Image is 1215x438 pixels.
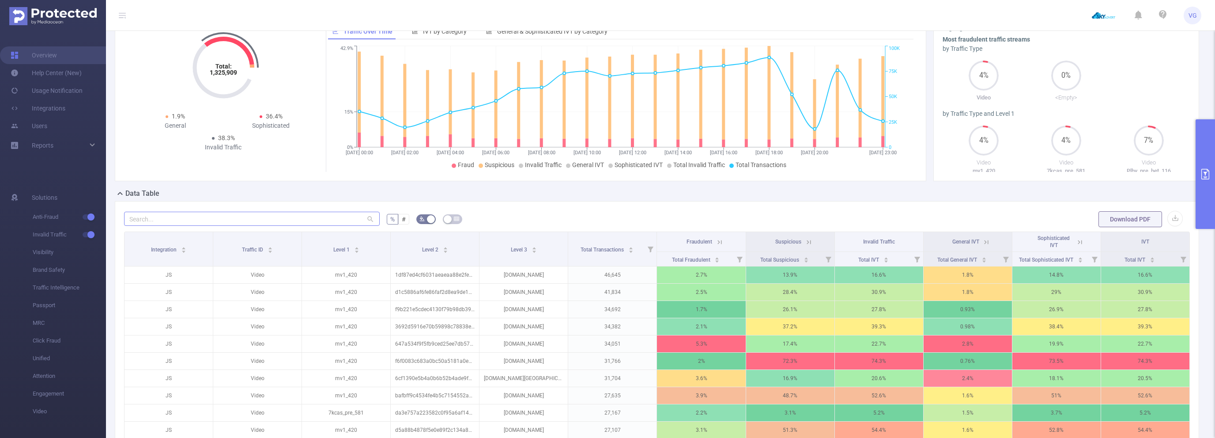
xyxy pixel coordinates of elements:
p: [DOMAIN_NAME] [479,284,568,301]
p: JS [125,370,213,387]
span: Sophisticated IVT [615,161,663,168]
p: [DOMAIN_NAME] [479,301,568,318]
p: bafbff9c4534fe4b5c7154552a491ba1 [391,387,479,404]
p: Video [213,267,302,283]
p: 34,382 [568,318,657,335]
span: Total Invalid Traffic [673,161,725,168]
i: icon: caret-down [804,259,809,262]
p: JS [125,404,213,421]
p: Plby_pre_bet_116 [1107,167,1190,175]
p: 20.5% [1101,370,1189,387]
div: Sort [532,246,537,251]
div: Sort [1150,256,1155,261]
p: 52.6% [835,387,923,404]
p: 1.5% [924,404,1012,421]
span: 4% [969,72,999,79]
p: Video [213,353,302,369]
span: Total Transactions [581,247,625,253]
p: 20.6% [835,370,923,387]
span: Engagement [33,385,106,403]
tspan: [DATE] 20:00 [801,150,828,156]
p: 30.9% [1101,284,1189,301]
i: icon: table [454,216,459,221]
p: 31,766 [568,353,657,369]
p: JS [125,284,213,301]
p: [DOMAIN_NAME] [479,387,568,404]
p: 22.7% [1101,335,1189,352]
p: Video [213,387,302,404]
div: by Traffic Type and Level 1 [943,109,1190,118]
p: 14.8% [1012,267,1101,283]
i: icon: caret-up [1150,256,1155,259]
i: icon: bar-chart [412,28,418,34]
p: 3.9% [657,387,745,404]
span: Unified [33,350,106,367]
p: [DOMAIN_NAME][GEOGRAPHIC_DATA] [479,370,568,387]
tspan: [DATE] 16:00 [710,150,737,156]
p: 3.7% [1012,404,1101,421]
span: Click Fraud [33,332,106,350]
i: icon: caret-down [883,259,888,262]
p: 3.6% [657,370,745,387]
i: icon: caret-up [715,256,720,259]
p: JS [125,318,213,335]
span: Video [33,403,106,420]
p: 1.7% [657,301,745,318]
i: icon: caret-up [982,256,987,259]
p: 647a534f9f5fb9ced25ee7db57ef9c72 [391,335,479,352]
p: 3.1% [746,404,834,421]
p: 29% [1012,284,1101,301]
p: [DOMAIN_NAME] [479,404,568,421]
p: 37.2% [746,318,834,335]
span: Passport [33,297,106,314]
span: Brand Safety [33,261,106,279]
span: Invalid Traffic [863,239,895,245]
p: Video [213,335,302,352]
p: JS [125,267,213,283]
i: Filter menu [822,252,834,266]
button: Download PDF [1098,211,1162,227]
tspan: Total: [215,63,231,70]
span: General IVT [572,161,604,168]
span: 4% [969,137,999,144]
p: 27.8% [1101,301,1189,318]
p: 46,645 [568,267,657,283]
p: 30.9% [835,284,923,301]
p: 1.8% [924,284,1012,301]
tspan: 42.9% [340,46,353,52]
span: Total IVT [1124,257,1147,263]
i: icon: line-chart [332,28,339,34]
p: mv1_420 [943,167,1025,175]
p: da3e757a223582c0f95a6af144361321 [391,404,479,421]
div: Sort [714,256,720,261]
div: Sort [804,256,809,261]
div: Sort [268,246,273,251]
p: 27,635 [568,387,657,404]
span: 36.4% [266,113,283,120]
p: mv1_420 [302,267,390,283]
p: Video [1025,158,1108,167]
span: General IVT [952,239,979,245]
tspan: 100K [889,46,900,52]
p: 2.5% [657,284,745,301]
tspan: [DATE] 12:00 [619,150,646,156]
p: 2.8% [924,335,1012,352]
p: 3692d5916e70b59898c78838e5ceee95 [391,318,479,335]
p: JS [125,387,213,404]
i: Filter menu [1000,252,1012,266]
i: icon: caret-up [804,256,809,259]
span: MRC [33,314,106,332]
tspan: 50K [889,94,897,100]
p: 18.1% [1012,370,1101,387]
a: Reports [32,137,53,154]
div: Sort [354,246,359,251]
span: Invalid Traffic [33,226,106,244]
div: Sort [181,246,186,251]
div: Sort [1078,256,1083,261]
span: Level 1 [333,247,351,253]
tspan: [DATE] 10:00 [574,150,601,156]
span: VG [1189,7,1197,24]
tspan: 25K [889,119,897,125]
p: mv1_420 [302,301,390,318]
p: 7kcas_pre_581 [1025,167,1108,175]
